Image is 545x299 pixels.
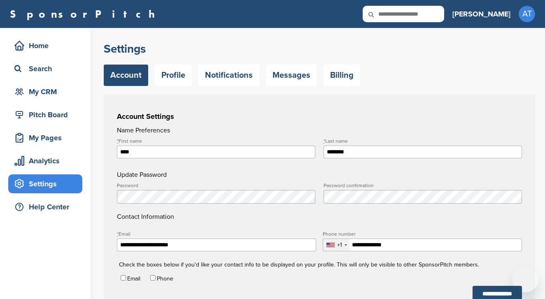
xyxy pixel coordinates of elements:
abbr: required [117,231,119,237]
a: Home [8,36,82,55]
h4: Name Preferences [117,125,522,135]
div: Home [12,38,82,53]
div: Selected country [323,239,349,251]
div: Search [12,61,82,76]
label: Email [117,232,316,236]
a: Messages [266,65,317,86]
a: Notifications [198,65,259,86]
div: My Pages [12,130,82,145]
div: +1 [337,242,342,248]
a: SponsorPitch [10,9,160,19]
a: Profile [155,65,192,86]
a: Help Center [8,197,82,216]
a: My CRM [8,82,82,101]
a: Search [8,59,82,78]
iframe: Button to launch messaging window [512,266,538,292]
div: Analytics [12,153,82,168]
h2: Settings [104,42,535,56]
div: Pitch Board [12,107,82,122]
div: Settings [12,176,82,191]
abbr: required [117,138,119,144]
label: Email [127,275,140,282]
a: Analytics [8,151,82,170]
a: Account [104,65,148,86]
h4: Contact Information [117,183,522,222]
label: Last name [324,139,522,144]
h4: Update Password [117,170,522,180]
a: Settings [8,174,82,193]
label: Phone [157,275,173,282]
label: First name [117,139,315,144]
a: [PERSON_NAME] [452,5,510,23]
span: AT [519,6,535,22]
div: Help Center [12,199,82,214]
label: Phone number [323,232,522,236]
a: My Pages [8,128,82,147]
a: Pitch Board [8,105,82,124]
a: Billing [324,65,360,86]
h3: [PERSON_NAME] [452,8,510,20]
label: Password confirmation [324,183,522,188]
div: My CRM [12,84,82,99]
label: Password [117,183,315,188]
h3: Account Settings [117,111,522,122]
abbr: required [324,138,325,144]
